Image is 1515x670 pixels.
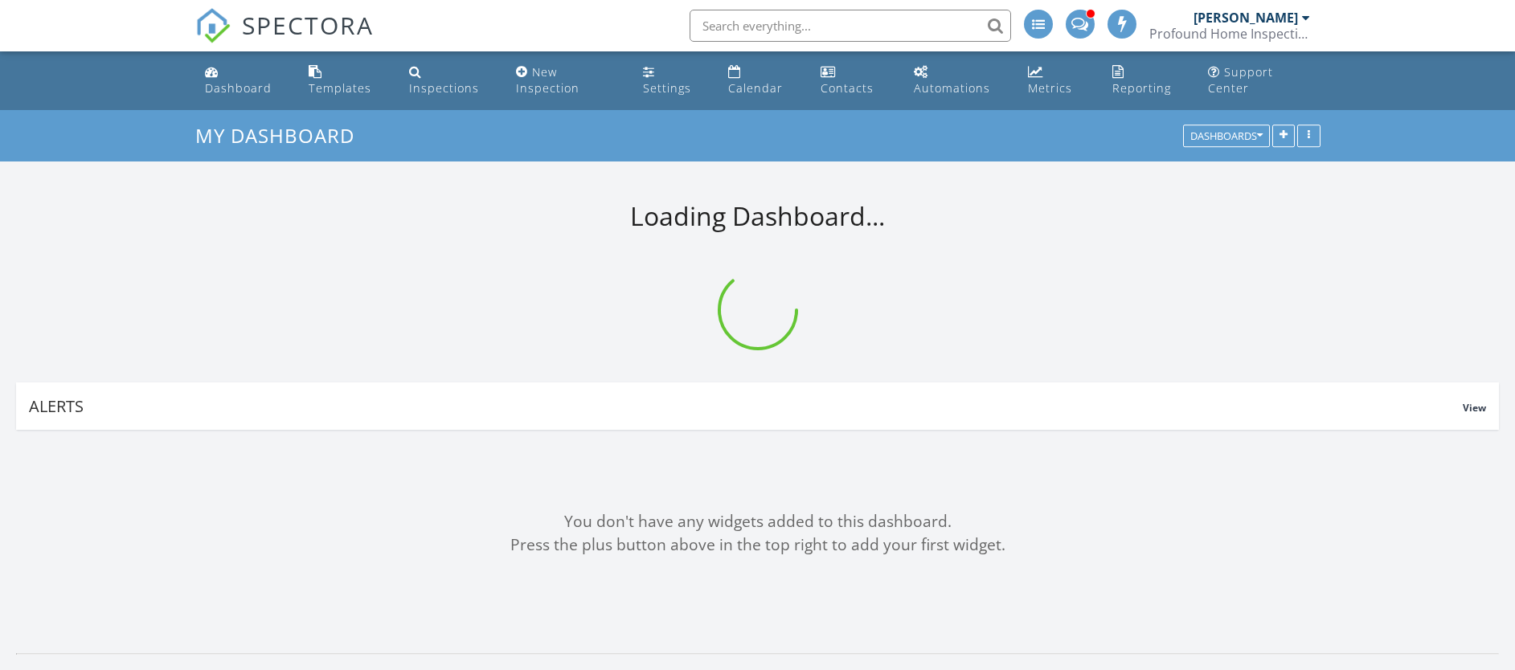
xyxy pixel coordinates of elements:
[205,80,272,96] div: Dashboard
[914,80,990,96] div: Automations
[16,510,1499,533] div: You don't have any widgets added to this dashboard.
[29,395,1463,417] div: Alerts
[907,58,1009,104] a: Automations (Advanced)
[195,22,374,55] a: SPECTORA
[1028,80,1072,96] div: Metrics
[302,58,390,104] a: Templates
[1202,58,1317,104] a: Support Center
[1022,58,1093,104] a: Metrics
[690,10,1011,42] input: Search everything...
[1194,10,1298,26] div: [PERSON_NAME]
[309,80,371,96] div: Templates
[1106,58,1189,104] a: Reporting
[821,80,874,96] div: Contacts
[403,58,497,104] a: Inspections
[510,58,624,104] a: New Inspection
[643,80,691,96] div: Settings
[199,58,290,104] a: Dashboard
[1463,401,1486,415] span: View
[409,80,479,96] div: Inspections
[516,64,579,96] div: New Inspection
[722,58,801,104] a: Calendar
[242,8,374,42] span: SPECTORA
[1208,64,1273,96] div: Support Center
[1190,131,1263,142] div: Dashboards
[195,122,368,149] a: My Dashboard
[1149,26,1310,42] div: Profound Home Inspections
[637,58,709,104] a: Settings
[814,58,895,104] a: Contacts
[195,8,231,43] img: The Best Home Inspection Software - Spectora
[1112,80,1171,96] div: Reporting
[728,80,783,96] div: Calendar
[16,533,1499,557] div: Press the plus button above in the top right to add your first widget.
[1183,125,1270,148] button: Dashboards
